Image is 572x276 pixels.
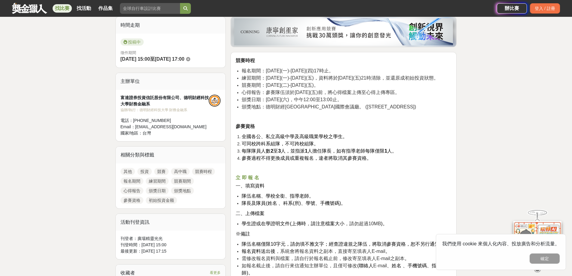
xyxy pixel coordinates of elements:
[116,147,226,163] div: 相關分類與標籤
[121,124,209,130] div: Email： [EMAIL_ADDRESS][DOMAIN_NAME]
[155,56,184,62] span: [DATE] 17:00
[242,83,318,88] span: 競賽期間：[DATE](二)-[DATE](五)。
[242,90,399,95] span: 心得報告：參賽隊伍須於[DATE](五)前，將心得檔案上傳至心得上傳專區。
[242,221,306,226] span: 學生證或在學證明文件(上傳時
[236,174,259,180] a: 立 即 報 名
[405,256,409,261] span: 。
[384,148,387,153] strong: 1
[381,221,387,226] span: )。
[242,263,446,275] span: 、姓名 、手機號碼、指導老師)。
[240,211,265,216] span: 、上傳檔案
[236,124,255,129] strong: 參賽資格
[121,270,135,275] span: 收藏者
[121,95,209,107] div: 富達證券投資信託股份有限公司、德明財經科技大學財務金融系
[96,4,115,13] a: 作品集
[236,58,255,63] strong: 競賽時程
[121,187,143,194] a: 心得報告
[311,221,344,226] span: 請注意檔案大小
[357,263,373,268] span: (聯絡人
[278,148,281,153] strong: 3
[513,221,561,261] img: d2146d9a-e6f6-4337-9592-8cefde37ba6b.png
[236,183,240,188] span: 一
[192,168,215,175] a: 競賽時程
[242,241,444,247] span: 隊伍名稱僅限10字元，請勿填不雅文字；經查證違規之隊伍，將取消參賽資格，恕不另行通知。
[150,56,155,62] span: 至
[236,211,240,216] span: 二
[344,221,381,226] span: ，請勿超過10MB
[242,249,275,254] span: 報名資料送出後
[121,168,135,175] a: 其他
[242,256,404,261] span: 需修改報名資料與檔案，請自行於報名截止前，修改寄至填表人E-mail之副本
[242,201,346,206] span: 隊長及隊員(姓名 、科系(所)、學號、手機號碼)。
[242,148,397,153] span: 每隊隊員人數 至 人，並指派 人擔任隊長，如有指導老師每隊僅限 人。
[121,248,221,254] div: 最後更新： [DATE] 17:15
[121,131,143,135] span: 國家/地區：
[242,97,342,102] span: 頒獎日期：[DATE](六)，中午12:00至13:00止。
[171,187,194,194] a: 頒獎地點
[242,193,314,199] span: 隊伍名稱、學校全銜、指導老師。
[154,168,169,175] a: 競賽
[137,168,152,175] a: 投資
[121,38,144,46] span: 投稿中
[242,134,347,139] span: 全國各公、私立高級中學及高級職業學校之學生。
[385,249,390,254] span: 。
[240,183,265,188] span: 、填寫資料
[171,168,190,175] a: 高中職
[121,56,150,62] span: [DATE] 15:00
[116,73,226,90] div: 主辦單位
[236,175,259,180] strong: 立 即 報 名
[234,18,453,45] img: be6ed63e-7b41-4cb8-917a-a53bd949b1b4.png
[121,177,143,185] a: 報名期間
[242,68,333,73] span: 報名期間：[DATE](一)-[DATE](四)17時止。
[242,104,416,109] span: 頒獎地點：德明財經[GEOGRAPHIC_DATA]國際會議廳。 ([STREET_ADDRESS])
[530,3,560,14] div: 登入 / 註冊
[242,75,438,80] span: 練習期間：[DATE](一)-[DATE](五)，資料將於[DATE](五)21時清除，並還原成初始投資狀態。
[74,4,93,13] a: 找活動
[210,269,221,276] span: 看更多
[121,235,221,242] div: 刊登者： 廣場精靈光光
[121,117,209,124] div: 電話： [PHONE_NUMBER]
[116,17,226,34] div: 時間走期
[121,107,209,113] div: 協辦/執行： 德明財經科技大學 財務金融系
[142,131,151,135] span: 台灣
[121,50,136,55] span: 徵件期間
[146,187,169,194] a: 頒獎日期
[236,231,250,236] span: ※備註
[120,3,180,14] input: 全球自行車設計比賽
[53,4,72,13] a: 找比賽
[146,177,169,185] a: 練習期間
[530,253,560,264] button: 確定
[305,148,307,153] strong: 1
[121,242,221,248] div: 刊登時間： [DATE] 15:00
[242,263,357,268] span: 如報名截止後，請自行來信通知主辦單位，且僅可修改
[116,214,226,231] div: 活動刊登資訊
[442,241,560,246] span: 我們使用 cookie 來個人化內容、投放廣告和分析流量。
[497,3,527,14] a: 辦比賽
[146,197,177,204] a: 初始投資金额
[306,221,311,226] span: ，
[271,148,273,153] strong: 2
[242,141,319,146] span: 可同校跨科系組隊，不可跨校組隊。
[275,249,385,254] span: ，系統會將報名資料之副本，直接寄至填表人E-mail
[242,156,372,161] span: 參賽過程不得更換成員或重複報名，違者將取消其參賽資格。
[171,177,194,185] a: 競賽期間
[121,197,143,204] a: 參賽資格
[373,263,387,268] span: E-mail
